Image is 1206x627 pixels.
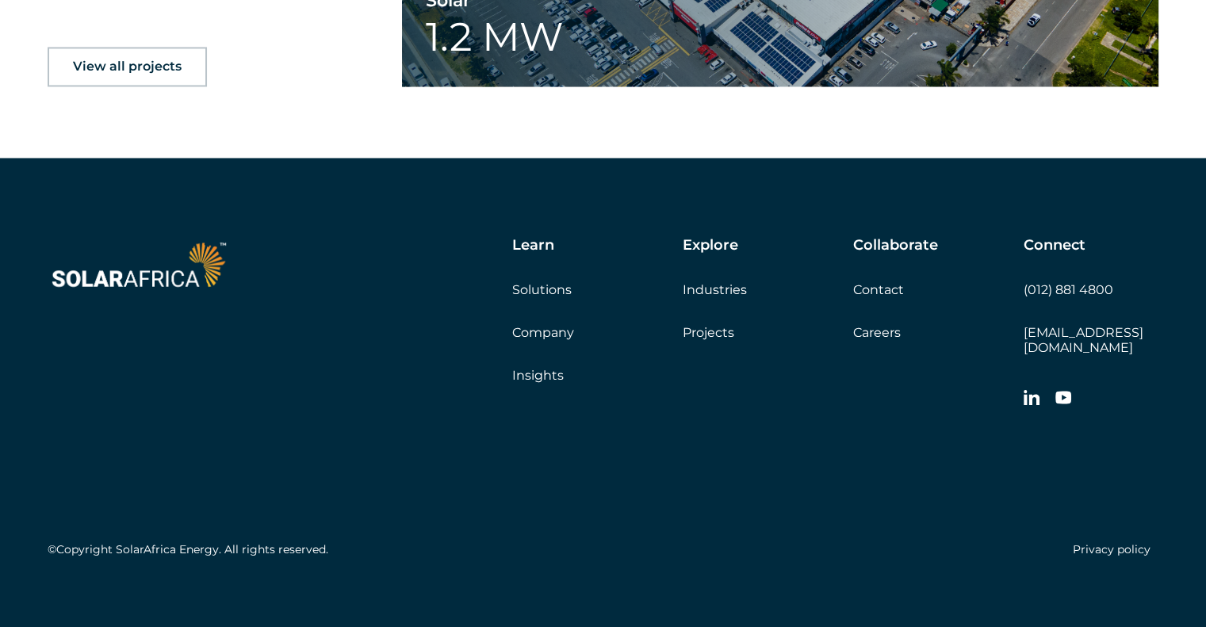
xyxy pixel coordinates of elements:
[853,237,938,254] h5: Collaborate
[1024,237,1085,254] h5: Connect
[683,282,747,297] a: Industries
[1024,325,1143,355] a: [EMAIL_ADDRESS][DOMAIN_NAME]
[853,282,904,297] a: Contact
[512,368,564,383] a: Insights
[853,325,901,340] a: Careers
[1073,541,1150,556] a: Privacy policy
[48,47,207,86] a: View all projects
[48,542,328,556] h5: ©Copyright SolarAfrica Energy. All rights reserved.
[73,60,182,73] span: View all projects
[512,237,554,254] h5: Learn
[512,325,574,340] a: Company
[512,282,572,297] a: Solutions
[683,325,734,340] a: Projects
[683,237,738,254] h5: Explore
[1024,282,1113,297] a: (012) 881 4800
